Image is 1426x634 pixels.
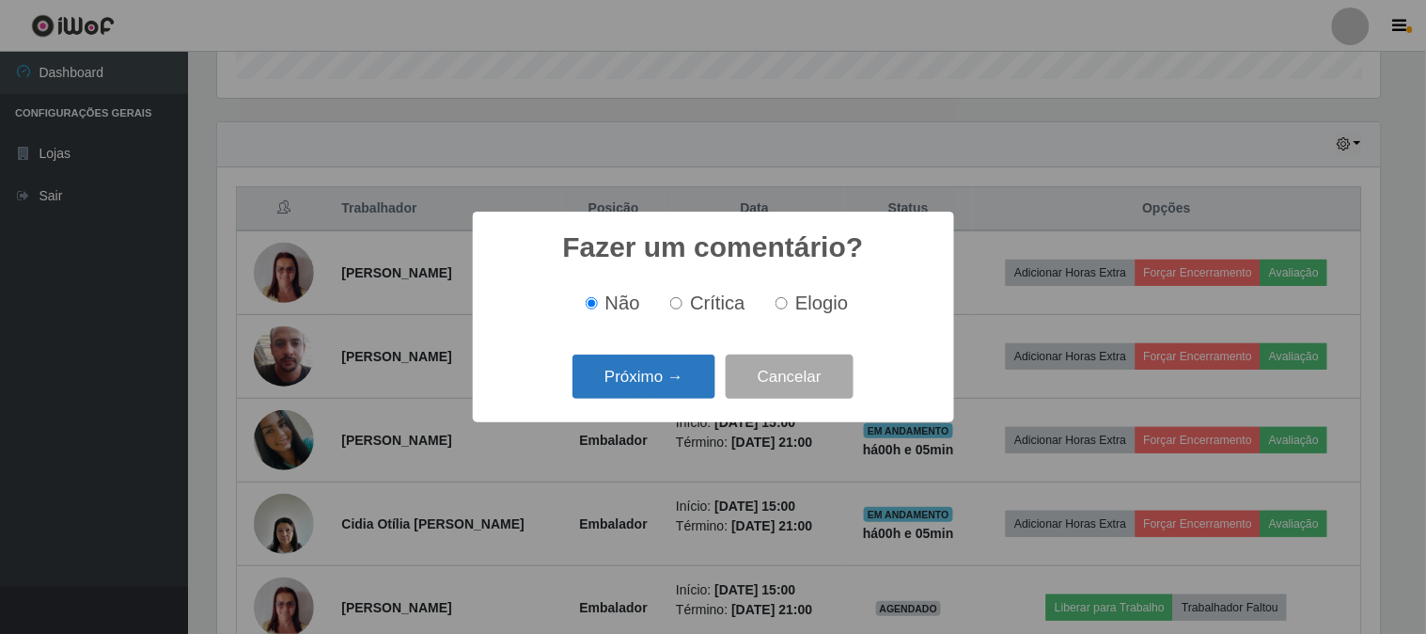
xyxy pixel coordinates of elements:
span: Crítica [690,293,745,313]
input: Elogio [776,297,788,309]
input: Não [586,297,598,309]
input: Crítica [670,297,682,309]
span: Elogio [795,293,848,313]
button: Cancelar [726,355,854,399]
button: Próximo → [572,355,715,399]
span: Não [605,293,640,313]
h2: Fazer um comentário? [562,230,863,264]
